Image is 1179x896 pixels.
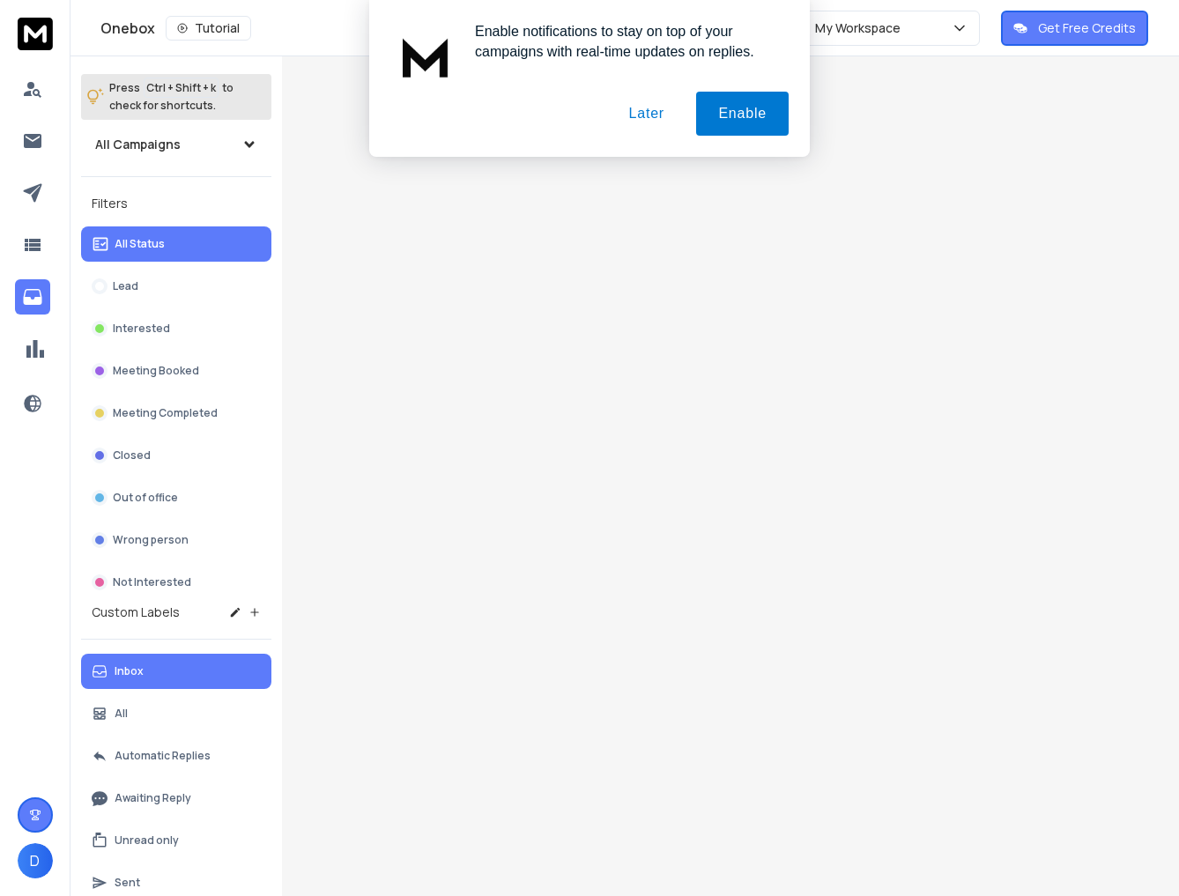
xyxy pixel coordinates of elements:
p: Unread only [115,833,179,848]
button: Automatic Replies [81,738,271,774]
button: All [81,696,271,731]
button: Inbox [81,654,271,689]
button: Out of office [81,480,271,515]
button: Later [606,92,686,136]
button: All Status [81,226,271,262]
button: Closed [81,438,271,473]
p: All Status [115,237,165,251]
p: Inbox [115,664,144,678]
img: notification icon [390,21,461,92]
button: D [18,843,53,878]
p: Wrong person [113,533,189,547]
button: Interested [81,311,271,346]
p: Meeting Completed [113,406,218,420]
button: Meeting Completed [81,396,271,431]
button: Lead [81,269,271,304]
p: Meeting Booked [113,364,199,378]
p: Sent [115,876,140,890]
p: Not Interested [113,575,191,589]
button: Unread only [81,823,271,858]
div: Enable notifications to stay on top of your campaigns with real-time updates on replies. [461,21,789,62]
p: Interested [113,322,170,336]
button: Wrong person [81,522,271,558]
p: Lead [113,279,138,293]
button: Awaiting Reply [81,781,271,816]
p: Automatic Replies [115,749,211,763]
button: Enable [696,92,789,136]
p: Awaiting Reply [115,791,191,805]
button: Not Interested [81,565,271,600]
button: Meeting Booked [81,353,271,389]
h3: Filters [81,191,271,216]
p: Out of office [113,491,178,505]
p: All [115,707,128,721]
p: Closed [113,448,151,463]
h3: Custom Labels [92,604,180,621]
